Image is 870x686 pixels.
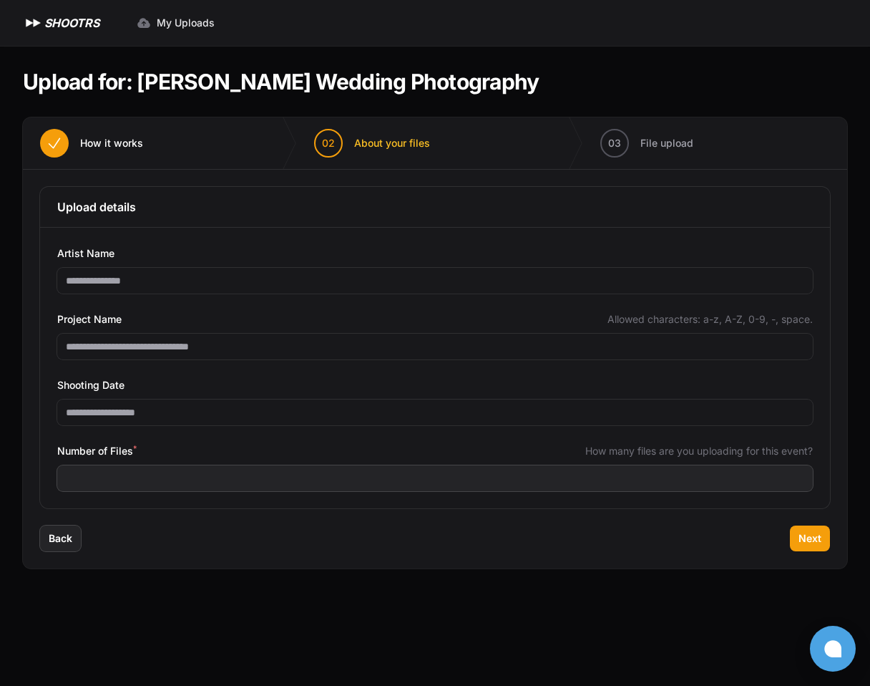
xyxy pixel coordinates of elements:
a: My Uploads [128,10,223,36]
span: File upload [640,136,693,150]
span: Shooting Date [57,377,124,394]
h1: SHOOTRS [44,14,99,32]
span: Back [49,531,72,546]
a: SHOOTRS SHOOTRS [23,14,99,32]
span: Project Name [57,311,122,328]
span: How many files are you uploading for this event? [585,444,813,458]
span: 02 [322,136,335,150]
span: Artist Name [57,245,114,262]
h3: Upload details [57,198,813,216]
span: My Uploads [157,16,215,30]
span: Allowed characters: a-z, A-Z, 0-9, -, space. [607,312,813,327]
button: Next [790,526,830,551]
button: Back [40,526,81,551]
button: 03 File upload [583,117,710,169]
span: How it works [80,136,143,150]
h1: Upload for: [PERSON_NAME] Wedding Photography [23,69,539,95]
button: Open chat window [810,626,856,672]
img: SHOOTRS [23,14,44,32]
span: 03 [608,136,621,150]
span: Next [798,531,821,546]
span: Number of Files [57,443,137,460]
button: 02 About your files [297,117,447,169]
span: About your files [354,136,430,150]
button: How it works [23,117,160,169]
